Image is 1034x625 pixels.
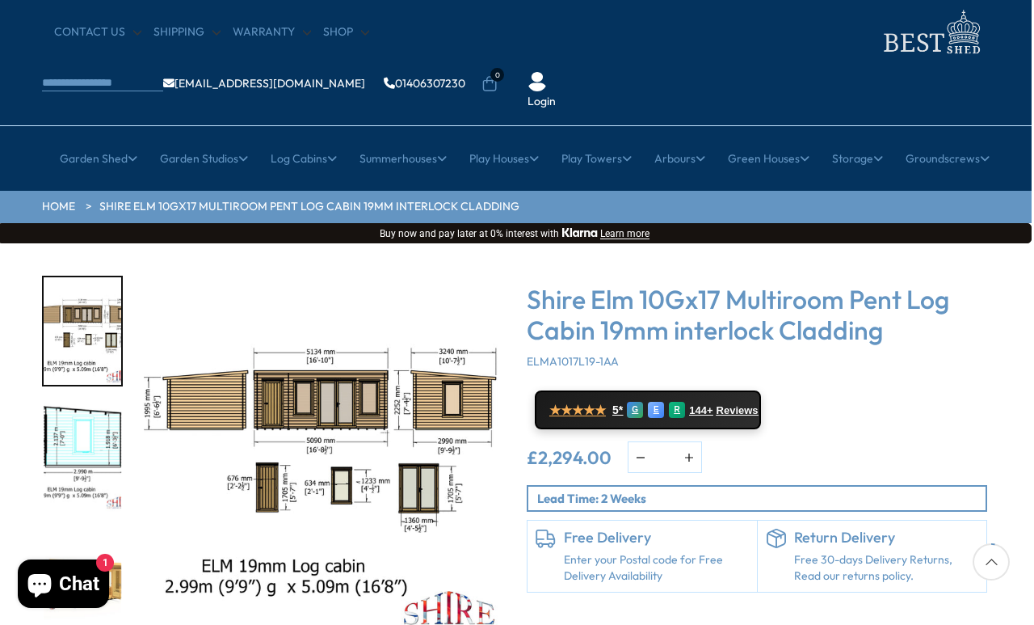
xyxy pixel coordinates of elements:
img: Elm2990x50909_9x16_8INTERNALHT_eb649b63-12b1-4173-b139-2a2ad5162572_200x200.jpg [44,404,121,512]
ins: £2,294.00 [527,449,612,467]
a: Login [528,94,556,110]
div: 5 / 10 [42,403,123,513]
a: Green Houses [728,138,809,179]
div: G [627,402,643,418]
img: logo [874,6,987,58]
a: Garden Studios [160,138,248,179]
span: 144+ [689,404,712,417]
a: Play Towers [561,138,632,179]
p: Lead Time: 2 Weeks [537,490,986,507]
a: [EMAIL_ADDRESS][DOMAIN_NAME] [163,78,365,89]
a: Warranty [233,24,311,40]
a: Summerhouses [359,138,447,179]
a: 01406307230 [384,78,465,89]
a: Shire Elm 10Gx17 Multiroom Pent Log Cabin 19mm interlock Cladding [99,199,519,215]
a: Enter your Postal code for Free Delivery Availability [564,552,749,584]
p: Free 30-days Delivery Returns, Read our returns policy. [794,552,979,584]
inbox-online-store-chat: Shopify online store chat [13,560,114,612]
a: Log Cabins [271,138,337,179]
span: 0 [490,68,504,82]
a: CONTACT US [54,24,141,40]
a: Shop [323,24,369,40]
h3: Shire Elm 10Gx17 Multiroom Pent Log Cabin 19mm interlock Cladding [527,284,987,346]
img: Elm2990x50909_9x16_8mmft_eec6c100-4d89-4958-be31-173a0c41a430_200x200.jpg [44,277,121,385]
div: 4 / 10 [42,276,123,386]
a: Shipping [153,24,221,40]
a: ★★★★★ 5* G E R 144+ Reviews [535,391,761,429]
a: HOME [42,199,75,215]
a: 0 [481,76,498,92]
span: ELMA1017L19-1AA [527,354,619,369]
div: E [648,402,664,418]
h6: Free Delivery [564,529,749,547]
a: Play Houses [469,138,539,179]
span: Reviews [717,404,759,417]
a: Arbours [654,138,705,179]
div: R [669,402,685,418]
h6: Return Delivery [794,529,979,547]
a: Garden Shed [60,138,137,179]
span: ★★★★★ [549,403,606,418]
img: User Icon [528,72,547,91]
a: Storage [832,138,883,179]
a: Groundscrews [906,138,990,179]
